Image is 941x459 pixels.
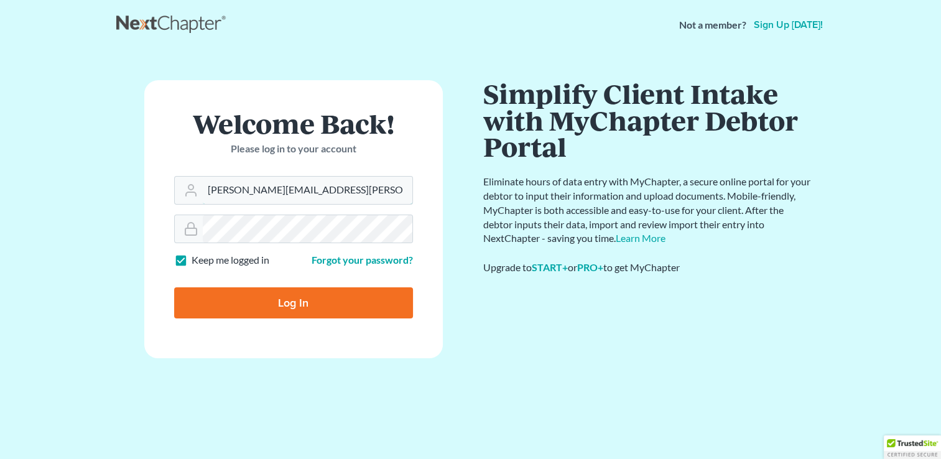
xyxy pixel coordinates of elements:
a: Learn More [616,232,665,244]
div: TrustedSite Certified [884,435,941,459]
h1: Simplify Client Intake with MyChapter Debtor Portal [483,80,813,160]
input: Email Address [203,177,412,204]
label: Keep me logged in [192,253,269,267]
a: Forgot your password? [312,254,413,266]
input: Log In [174,287,413,318]
a: PRO+ [577,261,603,273]
strong: Not a member? [679,18,746,32]
a: Sign up [DATE]! [751,20,825,30]
p: Please log in to your account [174,142,413,156]
a: START+ [532,261,568,273]
p: Eliminate hours of data entry with MyChapter, a secure online portal for your debtor to input the... [483,175,813,246]
h1: Welcome Back! [174,110,413,137]
div: Upgrade to or to get MyChapter [483,261,813,275]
